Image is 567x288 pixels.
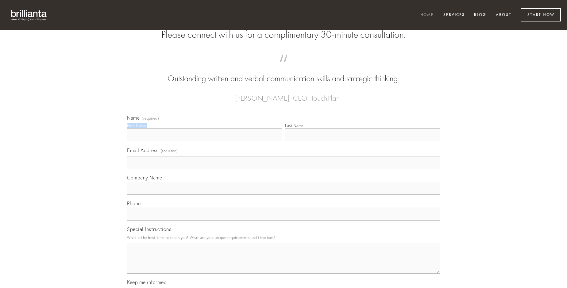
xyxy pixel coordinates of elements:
[137,61,430,85] blockquote: Outstanding written and verbal communication skills and strategic thinking.
[127,29,440,40] h2: Please connect with us for a complimentary 30-minute consultation.
[521,8,561,21] a: Start Now
[127,233,440,242] p: What is the best time to reach you? What are your unique requirements and timelines?
[127,200,141,206] span: Phone
[137,61,430,73] span: “
[142,117,159,120] span: (required)
[137,85,430,104] figcaption: — [PERSON_NAME], CEO, TouchPlan
[470,10,490,20] a: Blog
[127,147,159,153] span: Email Address
[416,10,438,20] a: Home
[127,279,167,285] span: Keep me informed
[492,10,515,20] a: About
[127,175,162,181] span: Company Name
[6,6,52,24] img: brillianta - research, strategy, marketing
[439,10,469,20] a: Services
[285,123,303,128] div: Last Name
[161,147,178,155] span: (required)
[127,226,171,232] span: Special Instructions
[127,115,140,121] span: Name
[127,123,146,128] div: First Name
